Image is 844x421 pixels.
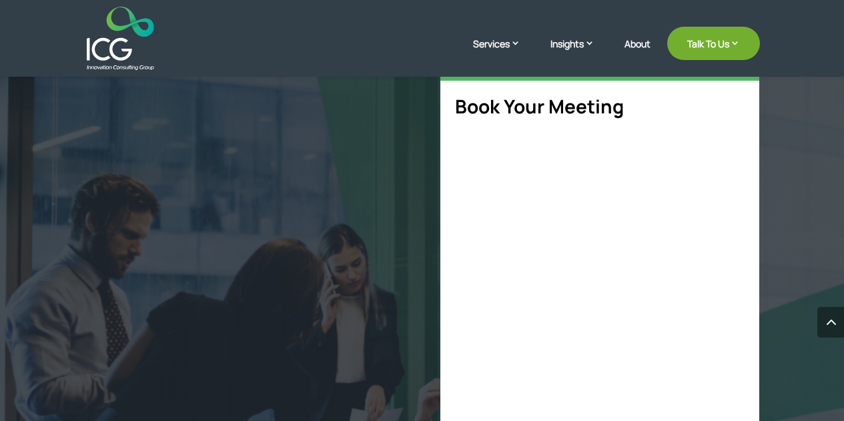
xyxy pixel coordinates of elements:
[667,27,760,60] a: Talk To Us
[87,7,154,70] img: ICG
[550,37,608,70] a: Insights
[777,357,844,421] iframe: Chat Widget
[624,39,651,70] a: About
[473,37,534,70] a: Services
[455,95,745,125] h5: Book Your Meeting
